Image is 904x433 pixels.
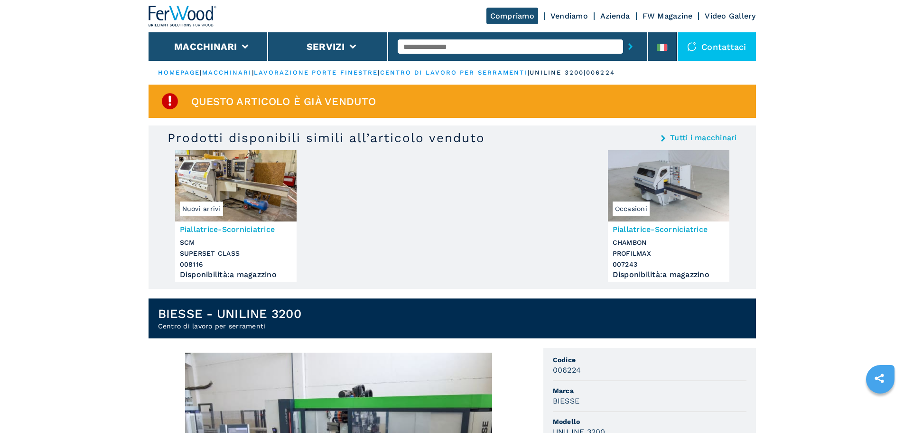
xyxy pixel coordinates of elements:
[378,69,380,76] span: |
[158,69,200,76] a: HOMEPAGE
[180,237,292,270] h3: SCM SUPERSET CLASS 008116
[175,150,297,221] img: Piallatrice-Scorniciatrice SCM SUPERSET CLASS
[528,69,530,76] span: |
[380,69,528,76] a: centro di lavoro per serramenti
[643,11,693,20] a: FW Magazine
[613,237,725,270] h3: CHAMBON PROFILMAX 007243
[160,92,179,111] img: SoldProduct
[174,41,237,52] button: Macchinari
[553,355,746,365] span: Codice
[613,224,725,235] h3: Piallatrice-Scorniciatrice
[202,69,252,76] a: macchinari
[252,69,254,76] span: |
[307,41,345,52] button: Servizi
[158,321,301,331] h2: Centro di lavoro per serramenti
[553,417,746,426] span: Modello
[254,69,378,76] a: lavorazione porte finestre
[158,306,301,321] h1: BIESSE - UNILINE 3200
[687,42,697,51] img: Contattaci
[191,96,376,107] span: Questo articolo è già venduto
[608,150,729,282] a: Piallatrice-Scorniciatrice CHAMBON PROFILMAXOccasioniPiallatrice-ScorniciatriceCHAMBONPROFILMAX00...
[553,365,581,375] h3: 006224
[608,150,729,221] img: Piallatrice-Scorniciatrice CHAMBON PROFILMAX
[623,36,638,58] button: submit-button
[553,386,746,395] span: Marca
[180,224,292,235] h3: Piallatrice-Scorniciatrice
[175,150,297,282] a: Piallatrice-Scorniciatrice SCM SUPERSET CLASSNuovi arriviPiallatrice-ScorniciatriceSCMSUPERSET CL...
[670,134,737,142] a: Tutti i macchinari
[550,11,588,20] a: Vendiamo
[705,11,755,20] a: Video Gallery
[149,6,217,27] img: Ferwood
[530,68,586,77] p: uniline 3200 |
[180,202,223,216] span: Nuovi arrivi
[600,11,630,20] a: Azienda
[553,395,580,406] h3: BIESSE
[486,8,538,24] a: Compriamo
[867,366,891,390] a: sharethis
[678,32,756,61] div: Contattaci
[613,202,650,216] span: Occasioni
[180,272,292,277] div: Disponibilità : a magazzino
[613,272,725,277] div: Disponibilità : a magazzino
[168,130,485,145] h3: Prodotti disponibili simili all’articolo venduto
[200,69,202,76] span: |
[586,68,615,77] p: 006224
